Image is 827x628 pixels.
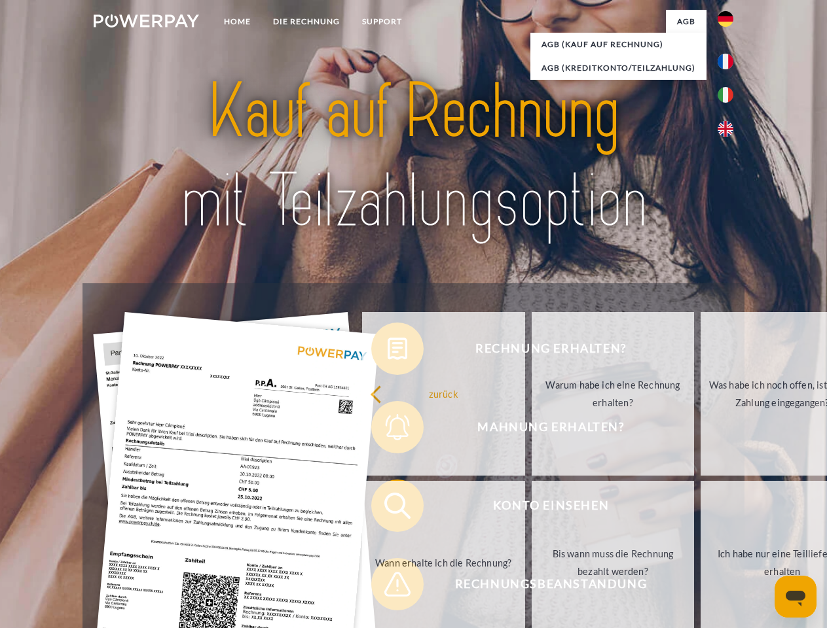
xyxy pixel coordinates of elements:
img: fr [718,54,733,69]
img: en [718,121,733,137]
a: AGB (Kreditkonto/Teilzahlung) [530,56,707,80]
div: zurück [370,385,517,402]
a: AGB (Kauf auf Rechnung) [530,33,707,56]
div: Wann erhalte ich die Rechnung? [370,553,517,571]
img: title-powerpay_de.svg [125,63,702,251]
div: Bis wann muss die Rechnung bezahlt werden? [540,545,687,580]
a: SUPPORT [351,10,413,33]
img: logo-powerpay-white.svg [94,14,199,27]
iframe: Schaltfläche zum Öffnen des Messaging-Fensters [775,576,817,618]
a: agb [666,10,707,33]
a: DIE RECHNUNG [262,10,351,33]
img: it [718,87,733,103]
a: Home [213,10,262,33]
div: Warum habe ich eine Rechnung erhalten? [540,376,687,411]
img: de [718,11,733,27]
